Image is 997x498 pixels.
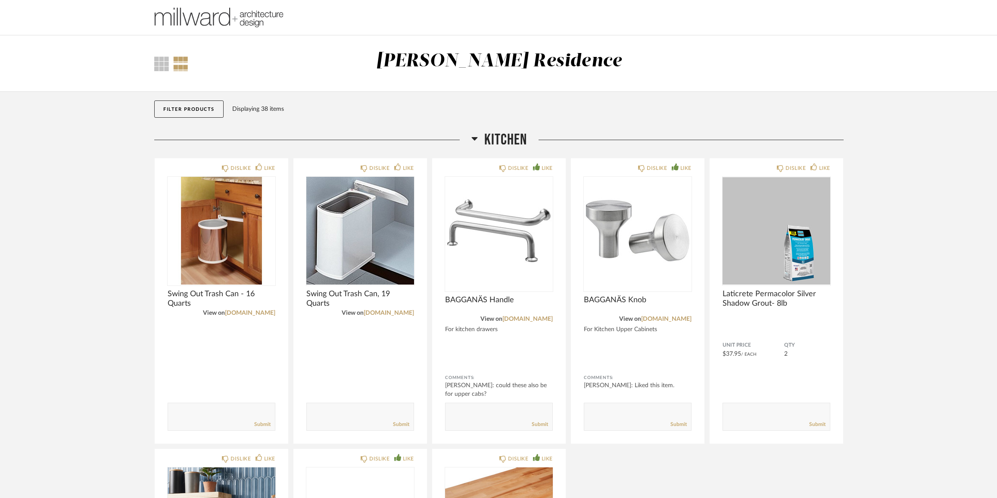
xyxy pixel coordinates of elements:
img: undefined [168,177,275,285]
div: LIKE [264,164,275,172]
a: [DOMAIN_NAME] [641,316,692,322]
img: undefined [445,177,553,285]
div: LIKE [819,164,830,172]
a: [DOMAIN_NAME] [364,310,414,316]
div: LIKE [403,454,414,463]
span: Laticrete Permacolor Silver Shadow Grout- 8lb [723,289,830,308]
span: QTY [784,342,830,349]
a: Submit [532,421,548,428]
img: 1c8471d9-0066-44f3-9f8a-5d48d5a8bb4f.png [154,0,284,35]
div: Comments: [584,373,692,382]
a: [DOMAIN_NAME] [502,316,553,322]
span: Swing Out Trash Can - 16 Quarts [168,289,275,308]
div: [PERSON_NAME] Residence [376,52,622,70]
div: LIKE [403,164,414,172]
img: undefined [306,177,414,285]
div: For Kitchen Upper Cabinets [584,326,692,333]
div: For kitchen drawers [445,326,553,333]
span: View on [480,316,502,322]
div: DISLIKE [785,164,806,172]
span: BAGGANÄS Handle [445,295,553,305]
div: LIKE [264,454,275,463]
div: [PERSON_NAME]: Liked this item. [584,381,692,390]
div: DISLIKE [369,164,389,172]
a: Submit [809,421,826,428]
div: DISLIKE [508,164,528,172]
button: Filter Products [154,100,224,118]
a: Submit [393,421,409,428]
span: / Each [741,352,757,357]
img: undefined [723,177,830,285]
a: [DOMAIN_NAME] [225,310,275,316]
div: DISLIKE [231,454,251,463]
a: Submit [254,421,271,428]
span: BAGGANÄS Knob [584,295,692,305]
span: Swing Out Trash Can, 19 Quarts [306,289,414,308]
span: 2 [784,351,788,357]
span: View on [342,310,364,316]
div: Comments: [445,373,553,382]
span: View on [203,310,225,316]
div: LIKE [680,164,692,172]
span: View on [619,316,641,322]
div: DISLIKE [231,164,251,172]
a: Submit [670,421,687,428]
div: LIKE [542,164,553,172]
div: [PERSON_NAME]: could these also be for upper cabs? [445,381,553,398]
span: Kitchen [484,131,527,149]
div: DISLIKE [508,454,528,463]
img: undefined [584,177,692,285]
span: Unit Price [723,342,784,349]
div: LIKE [542,454,553,463]
div: 0 [584,177,692,285]
span: $37.95 [723,351,741,357]
div: DISLIKE [647,164,667,172]
div: Displaying 38 items [232,104,840,114]
div: DISLIKE [369,454,389,463]
div: 0 [445,177,553,285]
